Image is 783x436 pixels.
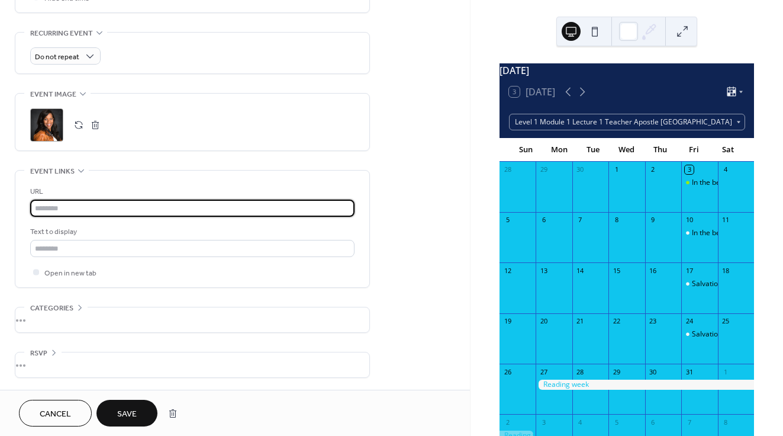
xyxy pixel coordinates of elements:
div: 17 [685,266,694,275]
div: Sat [711,138,745,162]
div: 3 [685,165,694,174]
span: Categories [30,302,73,315]
span: RSVP [30,347,47,360]
span: Cancel [40,408,71,421]
div: 1 [721,367,730,376]
div: 4 [576,418,585,427]
div: 31 [685,367,694,376]
div: 12 [503,266,512,275]
button: Save [96,400,157,427]
div: 23 [649,317,658,326]
div: 28 [503,165,512,174]
div: 21 [576,317,585,326]
div: 29 [612,367,621,376]
button: Cancel [19,400,92,427]
div: 1 [612,165,621,174]
span: Save [117,408,137,421]
div: 13 [539,266,548,275]
div: Text to display [30,226,352,238]
div: 5 [503,216,512,225]
div: 27 [539,367,548,376]
div: 8 [721,418,730,427]
span: Recurring event [30,27,93,40]
div: 28 [576,367,585,376]
div: 30 [576,165,585,174]
div: Tue [576,138,610,162]
div: ••• [15,352,369,377]
span: Event image [30,88,76,101]
div: 10 [685,216,694,225]
div: 6 [649,418,658,427]
div: [DATE] [500,63,754,78]
div: 7 [576,216,585,225]
div: 20 [539,317,548,326]
div: ••• [15,307,369,332]
div: In the beginning (man after the fall) part 2 [681,228,717,238]
div: 25 [721,317,730,326]
span: Do not repeat [35,50,79,64]
div: 4 [721,165,730,174]
div: Reading week [536,380,754,390]
div: ; [30,108,63,142]
div: 11 [721,216,730,225]
div: 24 [685,317,694,326]
div: 15 [612,266,621,275]
div: 9 [649,216,658,225]
div: 6 [539,216,548,225]
div: 3 [539,418,548,427]
div: Sun [509,138,543,162]
div: 26 [503,367,512,376]
div: 30 [649,367,658,376]
div: 18 [721,266,730,275]
div: Mon [543,138,576,162]
div: 29 [539,165,548,174]
div: Fri [677,138,711,162]
span: Open in new tab [44,267,96,280]
div: 5 [612,418,621,427]
span: Event links [30,165,75,178]
div: 19 [503,317,512,326]
div: 8 [612,216,621,225]
div: Salvation Part 2 [692,329,743,339]
div: Salvation Part 1 [681,279,717,289]
div: Salvation Part 1 [692,279,743,289]
div: URL [30,185,352,198]
div: 14 [576,266,585,275]
div: 7 [685,418,694,427]
div: 2 [503,418,512,427]
div: 2 [649,165,658,174]
div: Salvation Part 2 [681,329,717,339]
div: Thu [643,138,677,162]
div: Wed [610,138,643,162]
div: In the beginning (Man after the fall) part 1 [681,178,717,188]
div: 22 [612,317,621,326]
div: 16 [649,266,658,275]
